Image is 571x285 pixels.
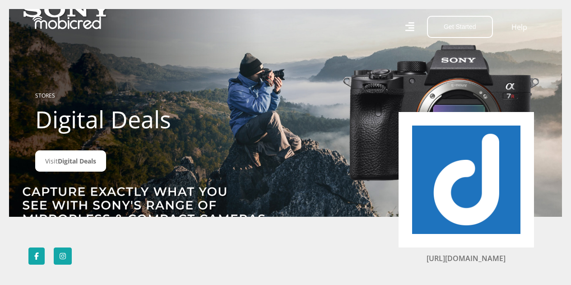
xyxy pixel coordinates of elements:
h1: Digital Deals [35,105,236,133]
a: [URL][DOMAIN_NAME] [427,253,506,263]
img: Digital Deals [412,126,520,234]
span: Digital Deals [58,157,96,165]
a: VisitDigital Deals [35,150,106,172]
a: Follow Digital Deals on Instagram [54,248,72,265]
a: STORES [35,92,55,99]
a: Help [511,21,528,33]
button: Get Started [427,16,493,38]
a: Follow Digital Deals on Facebook [28,248,45,265]
img: Mobicred [32,16,101,29]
